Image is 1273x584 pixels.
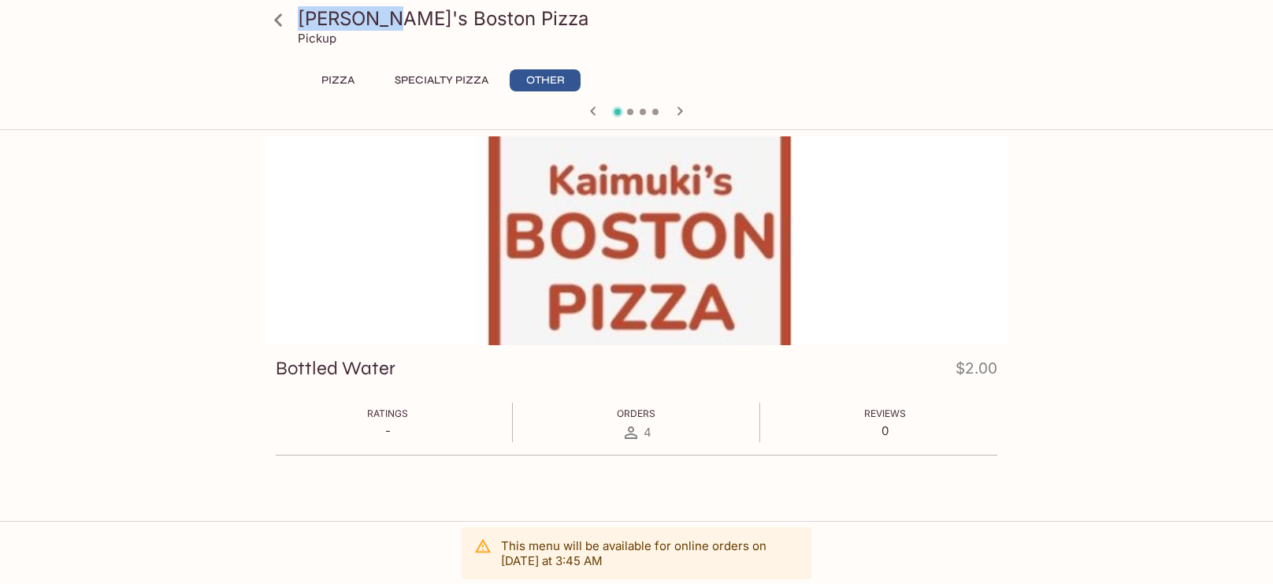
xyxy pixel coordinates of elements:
span: Reviews [864,407,906,419]
p: This menu will be available for online orders on [DATE] at 3:45 AM [501,538,799,568]
span: Orders [617,407,655,419]
span: 4 [644,425,651,440]
button: Specialty Pizza [386,69,497,91]
span: Ratings [367,407,408,419]
div: Bottled Water [265,136,1008,345]
p: 0 [864,423,906,438]
button: Other [510,69,581,91]
h4: $2.00 [956,356,997,387]
p: Pickup [298,31,336,46]
p: - [367,423,408,438]
button: Pizza [302,69,373,91]
h3: Bottled Water [276,356,395,381]
h3: [PERSON_NAME]'s Boston Pizza [298,6,1002,31]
